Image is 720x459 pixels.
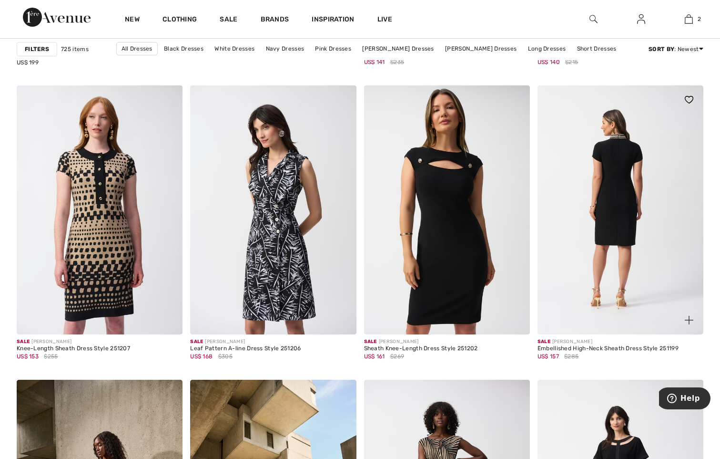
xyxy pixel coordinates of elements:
[589,13,598,25] img: search the website
[357,42,438,55] a: [PERSON_NAME] Dresses
[159,42,208,55] a: Black Dresses
[17,345,130,352] div: Knee-Length Sheath Dress Style 251207
[364,338,478,345] div: [PERSON_NAME]
[537,85,703,334] a: Embellished High-Neck Sheath Dress Style 251199. Black
[364,345,478,352] div: Sheath Knee-Length Dress Style 251202
[338,316,346,324] img: plus_v2.svg
[17,85,183,334] img: Knee-Length Sheath Dress Style 251207. Black/dune
[440,42,521,55] a: [PERSON_NAME] Dresses
[572,42,621,55] a: Short Dresses
[261,42,309,55] a: Navy Dresses
[390,352,404,361] span: $269
[537,353,559,360] span: US$ 157
[162,15,197,25] a: Clothing
[164,316,172,324] img: plus_v2.svg
[190,338,301,345] div: [PERSON_NAME]
[125,15,140,25] a: New
[44,352,58,361] span: $255
[537,59,560,65] span: US$ 140
[338,390,346,398] img: heart_black_full.svg
[537,339,550,344] span: Sale
[698,15,701,23] span: 2
[649,45,703,53] div: : Newest
[537,345,679,352] div: Embellished High-Neck Sheath Dress Style 251199
[218,352,233,361] span: $305
[364,59,385,65] span: US$ 141
[190,345,301,352] div: Leaf Pattern A-line Dress Style 251206
[665,13,712,25] a: 2
[511,96,520,104] img: heart_black_full.svg
[338,96,346,104] img: heart_black_full.svg
[523,42,571,55] a: Long Dresses
[17,59,39,66] span: US$ 199
[685,316,693,324] img: plus_v2.svg
[565,58,578,66] span: $215
[210,42,259,55] a: White Dresses
[116,42,158,55] a: All Dresses
[649,46,674,52] strong: Sort By
[364,353,385,360] span: US$ 161
[685,13,693,25] img: My Bag
[564,352,578,361] span: $285
[629,13,653,25] a: Sign In
[164,390,172,398] img: heart_black_full.svg
[310,42,356,55] a: Pink Dresses
[17,339,30,344] span: Sale
[377,14,392,24] a: Live
[17,353,39,360] span: US$ 153
[23,8,91,27] img: 1ère Avenue
[685,96,693,104] img: heart_black_full.svg
[511,390,520,398] img: heart_black_full.svg
[190,85,356,334] img: Leaf Pattern A-line Dress Style 251206. Black/White
[25,45,49,53] strong: Filters
[61,45,89,53] span: 725 items
[364,85,530,334] img: Sheath Knee-Length Dress Style 251202. Black
[17,338,130,345] div: [PERSON_NAME]
[364,339,377,344] span: Sale
[164,96,172,104] img: heart_black_full.svg
[511,316,520,324] img: plus_v2.svg
[312,15,354,25] span: Inspiration
[190,353,213,360] span: US$ 168
[261,15,289,25] a: Brands
[637,13,645,25] img: My Info
[220,15,237,25] a: Sale
[537,338,679,345] div: [PERSON_NAME]
[390,58,404,66] span: $235
[190,339,203,344] span: Sale
[659,387,710,411] iframe: Opens a widget where you can find more information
